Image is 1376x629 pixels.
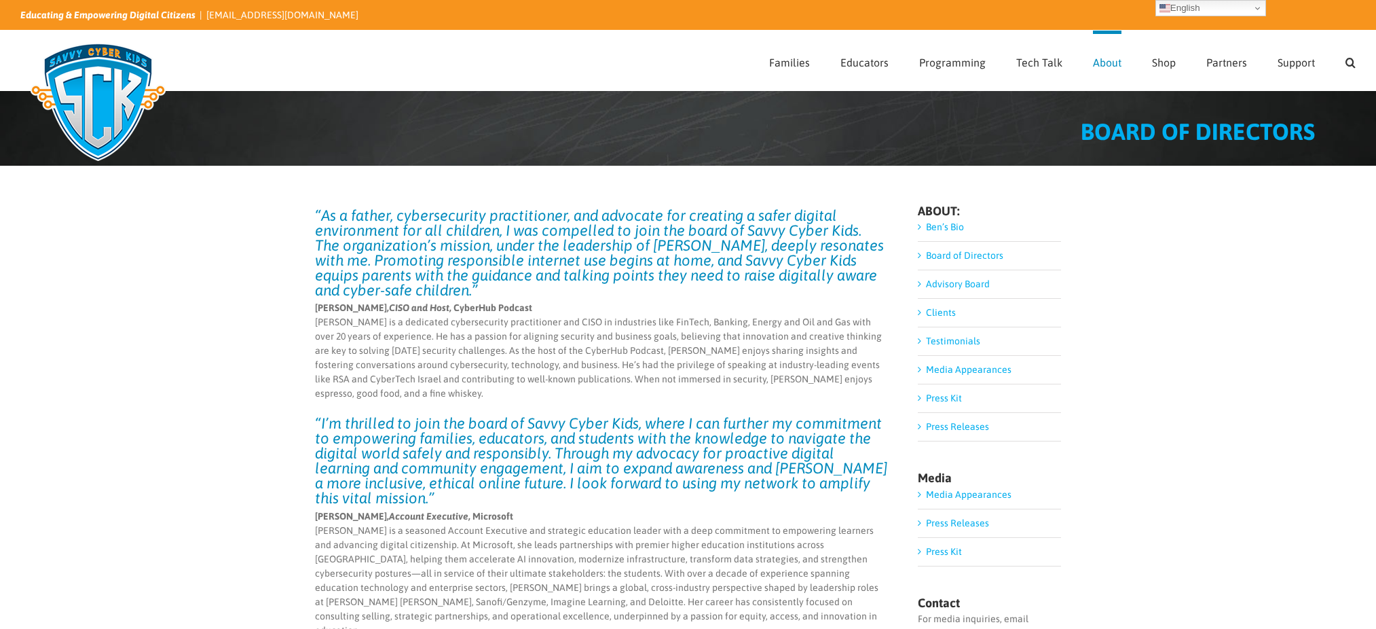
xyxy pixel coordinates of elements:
span: Partners [1206,57,1247,68]
em: “I’m thrilled to join the board of Savvy Cyber Kids, where I can further my commitment to empower... [315,414,887,507]
a: Media Appearances [926,364,1011,375]
a: Media Appearances [926,489,1011,500]
h4: Contact [918,597,1061,609]
span: Shop [1152,57,1176,68]
span: Families [769,57,810,68]
a: Testimonials [926,336,980,346]
em: CISO and Host [389,302,449,313]
a: Tech Talk [1016,31,1062,90]
img: en [1159,3,1170,14]
span: Support [1278,57,1315,68]
span: Educators [840,57,889,68]
a: Clients [926,307,956,318]
a: Press Releases [926,518,989,528]
a: Educators [840,31,889,90]
span: Tech Talk [1016,57,1062,68]
a: Support [1278,31,1315,90]
img: Savvy Cyber Kids Logo [20,34,176,170]
h4: Media [918,472,1061,484]
strong: [PERSON_NAME], , CyberHub Podcast [315,302,532,313]
a: Families [769,31,810,90]
nav: Main Menu [769,31,1356,90]
a: Ben’s Bio [926,221,964,232]
a: Programming [919,31,986,90]
a: Search [1345,31,1356,90]
a: Press Releases [926,421,989,432]
a: Shop [1152,31,1176,90]
span: BOARD OF DIRECTORS [1081,118,1315,145]
span: About [1093,57,1121,68]
h4: ABOUT: [918,205,1061,217]
a: Press Kit [926,546,962,557]
a: Partners [1206,31,1247,90]
p: [PERSON_NAME] is a dedicated cybersecurity practitioner and CISO in industries like FinTech, Bank... [315,301,889,401]
span: Programming [919,57,986,68]
a: [EMAIL_ADDRESS][DOMAIN_NAME] [206,10,358,20]
a: Advisory Board [926,278,990,289]
em: Account Executive [389,511,468,522]
i: Educating & Empowering Digital Citizens [20,10,196,20]
strong: [PERSON_NAME], , Microsoft [315,511,513,522]
a: About [1093,31,1121,90]
a: Press Kit [926,393,962,403]
em: “As a father, cybersecurity practitioner, and advocate for creating a safer digital environment f... [315,206,884,299]
a: Board of Directors [926,250,1003,261]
